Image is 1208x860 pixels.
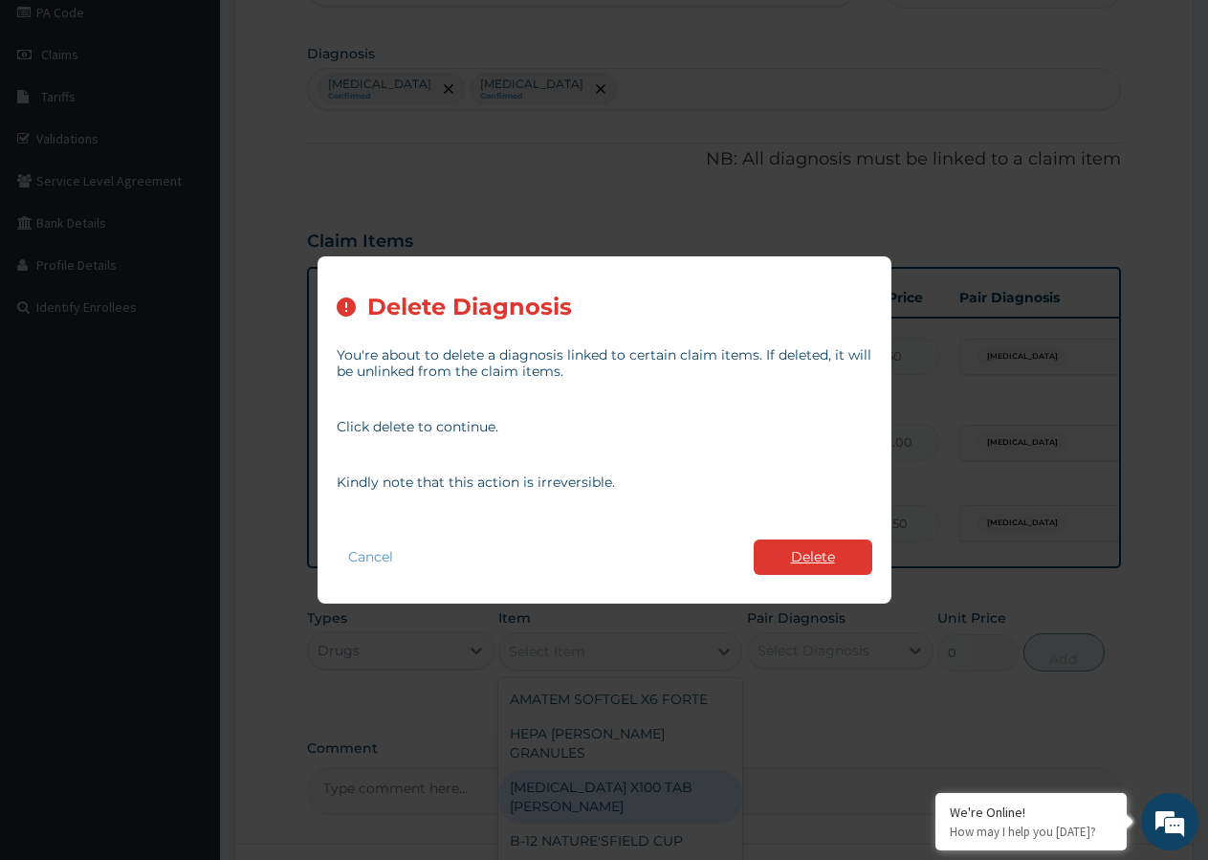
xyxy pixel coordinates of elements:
span: We're online! [111,241,264,434]
div: We're Online! [950,804,1112,821]
h2: Delete Diagnosis [367,295,572,320]
div: Minimize live chat window [314,10,360,55]
div: Chat with us now [99,107,321,132]
p: Kindly note that this action is irreversible. [337,474,872,491]
p: You're about to delete a diagnosis linked to certain claim items. If deleted, it will be unlinked... [337,347,872,380]
p: How may I help you today? [950,824,1112,840]
p: Click delete to continue. [337,419,872,435]
button: Delete [754,540,872,575]
textarea: Type your message and hit 'Enter' [10,522,364,589]
img: d_794563401_company_1708531726252_794563401 [35,96,77,143]
button: Cancel [337,543,405,571]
